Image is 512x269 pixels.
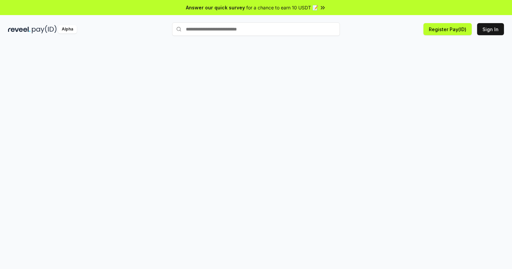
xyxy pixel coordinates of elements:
[8,25,31,33] img: reveel_dark
[246,4,318,11] span: for a chance to earn 10 USDT 📝
[423,23,472,35] button: Register Pay(ID)
[32,25,57,33] img: pay_id
[58,25,77,33] div: Alpha
[477,23,504,35] button: Sign In
[186,4,245,11] span: Answer our quick survey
